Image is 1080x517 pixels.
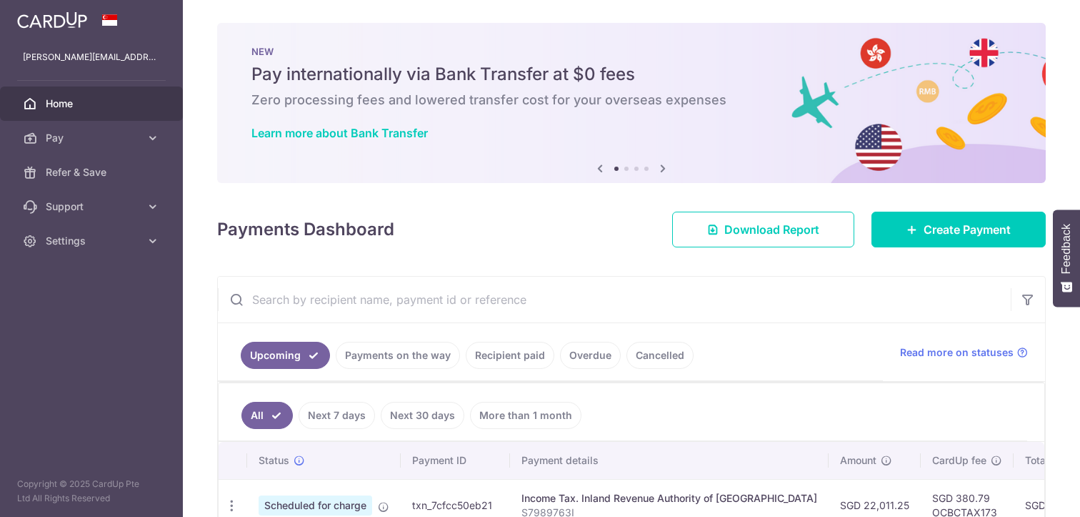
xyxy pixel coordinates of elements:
[924,221,1011,238] span: Create Payment
[241,342,330,369] a: Upcoming
[46,131,140,145] span: Pay
[401,442,510,479] th: Payment ID
[1025,453,1072,468] span: Total amt.
[217,217,394,242] h4: Payments Dashboard
[871,212,1046,247] a: Create Payment
[46,97,140,111] span: Home
[900,345,1028,360] a: Read more on statuses
[23,50,160,64] p: [PERSON_NAME][EMAIL_ADDRESS][PERSON_NAME][DOMAIN_NAME]
[381,402,464,429] a: Next 30 days
[251,46,1011,57] p: NEW
[840,453,876,468] span: Amount
[217,23,1046,183] img: Bank transfer banner
[46,200,140,214] span: Support
[672,212,854,247] a: Download Report
[218,277,1011,322] input: Search by recipient name, payment id or reference
[46,165,140,179] span: Refer & Save
[510,442,829,479] th: Payment details
[1060,224,1073,274] span: Feedback
[299,402,375,429] a: Next 7 days
[336,342,460,369] a: Payments on the way
[251,63,1011,86] h5: Pay internationally via Bank Transfer at $0 fees
[17,11,87,29] img: CardUp
[932,453,986,468] span: CardUp fee
[626,342,694,369] a: Cancelled
[259,496,372,516] span: Scheduled for charge
[900,345,1014,360] span: Read more on statuses
[466,342,554,369] a: Recipient paid
[46,234,140,248] span: Settings
[251,126,428,140] a: Learn more about Bank Transfer
[1053,210,1080,307] button: Feedback - Show survey
[470,402,581,429] a: More than 1 month
[724,221,819,238] span: Download Report
[259,453,289,468] span: Status
[251,92,1011,109] h6: Zero processing fees and lowered transfer cost for your overseas expenses
[241,402,293,429] a: All
[560,342,621,369] a: Overdue
[521,491,817,506] div: Income Tax. Inland Revenue Authority of [GEOGRAPHIC_DATA]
